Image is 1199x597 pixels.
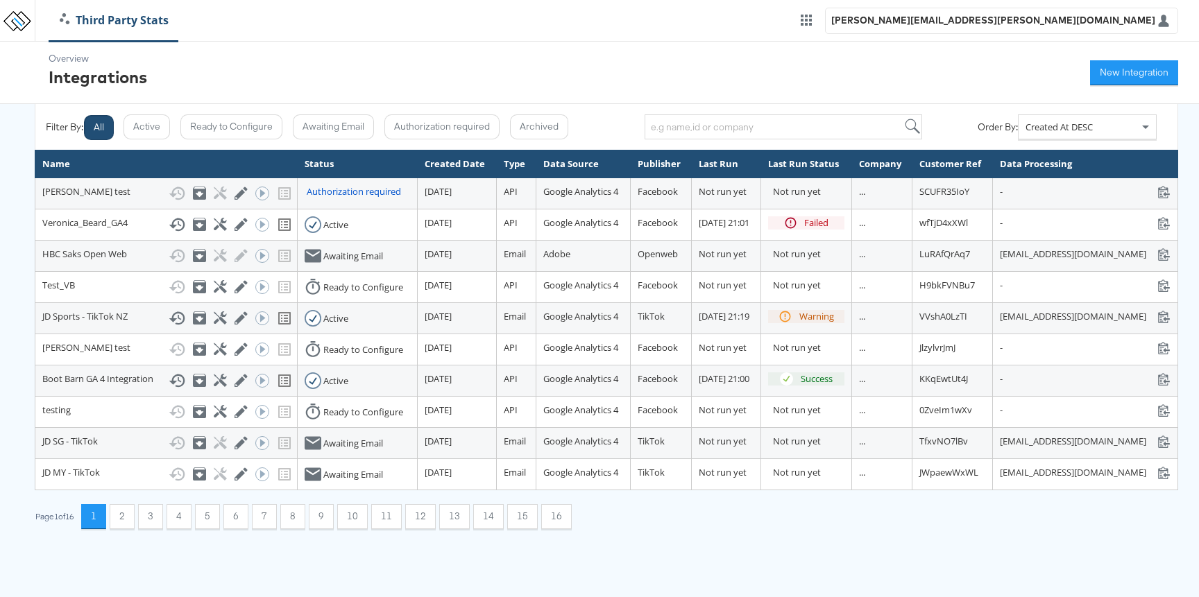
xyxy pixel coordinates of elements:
[425,279,452,291] span: [DATE]
[110,504,135,529] button: 2
[42,310,290,327] div: JD Sports - TikTok NZ
[773,279,844,292] div: Not run yet
[859,216,865,229] span: ...
[510,114,568,139] button: Archived
[919,341,955,354] span: JlzylvrJmJ
[699,310,749,322] span: [DATE] 21:19
[504,466,526,478] span: Email
[1000,404,1171,417] div: -
[35,512,74,521] div: Page 1 of 16
[35,150,298,178] th: Name
[504,216,518,229] span: API
[912,150,993,178] th: Customer Ref
[638,341,678,354] span: Facebook
[1090,60,1178,85] button: New Integration
[631,150,692,178] th: Publisher
[384,114,500,139] button: Authorization required
[323,468,383,481] div: Awaiting Email
[543,216,618,229] span: Google Analytics 4
[417,150,497,178] th: Created Date
[1026,121,1093,133] span: Created At DESC
[638,404,678,416] span: Facebook
[919,248,970,260] span: LuRAfQrAq7
[543,466,618,478] span: Google Analytics 4
[773,248,844,261] div: Not run yet
[699,341,747,354] span: Not run yet
[543,404,618,416] span: Google Analytics 4
[42,279,290,295] div: Test_VB
[42,341,290,358] div: [PERSON_NAME] test
[49,12,179,28] a: Third Party Stats
[42,372,290,389] div: Boot Barn GA 4 Integration
[919,404,972,416] span: 0ZveIm1wXv
[81,504,106,529] button: 1
[138,504,163,529] button: 3
[804,216,828,230] div: Failed
[323,218,348,232] div: Active
[223,504,248,529] button: 6
[859,248,865,260] span: ...
[859,435,865,447] span: ...
[504,341,518,354] span: API
[638,310,665,322] span: TikTok
[276,372,293,389] svg: View missing tracking codes
[504,185,518,198] span: API
[276,216,293,233] svg: View missing tracking codes
[504,372,518,385] span: API
[638,435,665,447] span: TikTok
[309,504,334,529] button: 9
[543,248,570,260] span: Adobe
[297,150,417,178] th: Status
[831,14,1155,27] div: [PERSON_NAME][EMAIL_ADDRESS][PERSON_NAME][DOMAIN_NAME]
[543,279,618,291] span: Google Analytics 4
[541,504,572,529] button: 16
[1000,435,1171,448] div: [EMAIL_ADDRESS][DOMAIN_NAME]
[425,216,452,229] span: [DATE]
[337,504,368,529] button: 10
[919,185,969,198] span: SCUFR35IoY
[536,150,631,178] th: Data Source
[919,372,968,385] span: KKqEwtUt4J
[504,404,518,416] span: API
[425,435,452,447] span: [DATE]
[773,404,844,417] div: Not run yet
[497,150,536,178] th: Type
[504,248,526,260] span: Email
[323,250,383,263] div: Awaiting Email
[504,435,526,447] span: Email
[276,310,293,327] svg: View missing tracking codes
[307,185,401,198] div: Authorization required
[543,372,618,385] span: Google Analytics 4
[638,279,678,291] span: Facebook
[859,372,865,385] span: ...
[507,504,538,529] button: 15
[773,435,844,448] div: Not run yet
[543,341,618,354] span: Google Analytics 4
[46,121,83,134] div: Filter By:
[371,504,402,529] button: 11
[638,248,678,260] span: Openweb
[699,466,747,478] span: Not run yet
[280,504,305,529] button: 8
[1000,216,1171,230] div: -
[919,216,968,229] span: wfTjD4xXWl
[42,185,290,202] div: [PERSON_NAME] test
[859,310,865,322] span: ...
[859,279,865,291] span: ...
[638,185,678,198] span: Facebook
[919,466,978,478] span: JWpaewWxWL
[42,248,290,264] div: HBC Saks Open Web
[773,185,844,198] div: Not run yet
[1000,279,1171,292] div: -
[180,114,282,139] button: Ready to Configure
[993,150,1178,178] th: Data Processing
[919,435,968,447] span: TfxvNO7lBv
[1000,185,1171,198] div: -
[761,150,852,178] th: Last Run Status
[425,466,452,478] span: [DATE]
[195,504,220,529] button: 5
[425,341,452,354] span: [DATE]
[692,150,761,178] th: Last Run
[638,216,678,229] span: Facebook
[323,406,403,419] div: Ready to Configure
